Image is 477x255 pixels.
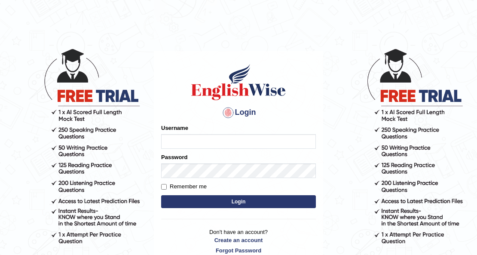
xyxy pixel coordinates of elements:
label: Password [161,153,187,161]
label: Username [161,124,188,132]
h4: Login [161,106,316,120]
img: Logo of English Wise sign in for intelligent practice with AI [190,63,287,101]
input: Remember me [161,184,167,190]
button: Login [161,195,316,208]
a: Create an account [161,236,316,244]
a: Forgot Password [161,246,316,255]
p: Don't have an account? [161,228,316,255]
label: Remember me [161,182,207,191]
